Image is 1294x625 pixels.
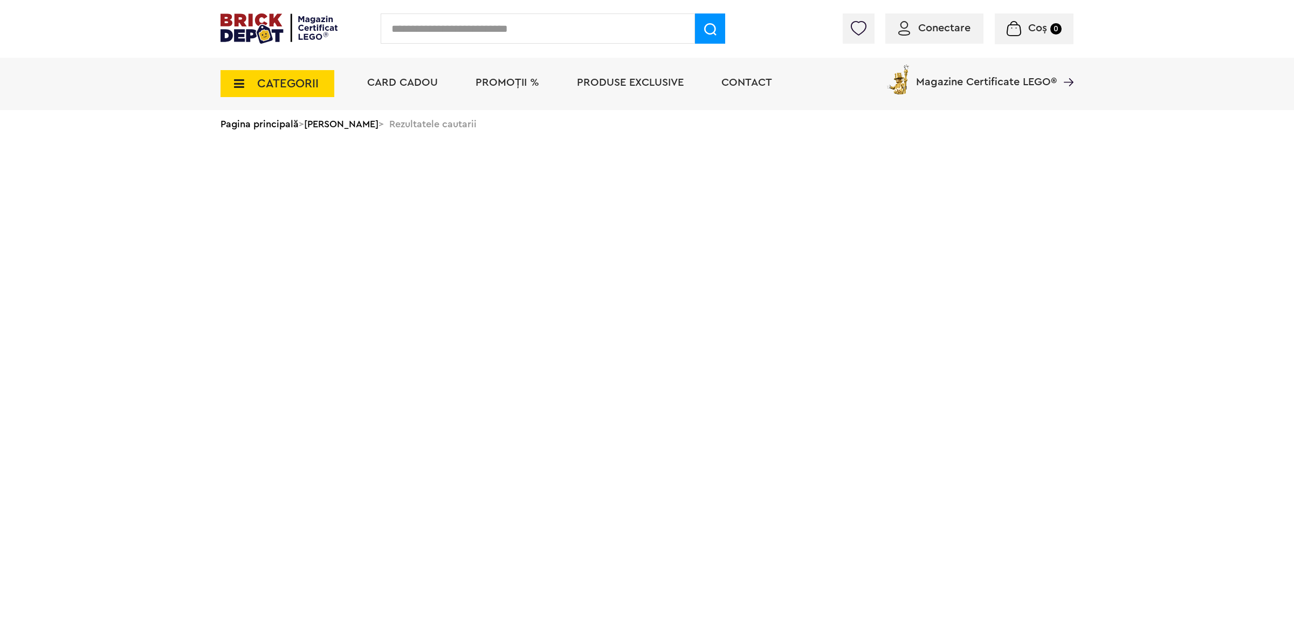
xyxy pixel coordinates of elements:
a: Contact [721,77,772,88]
a: Magazine Certificate LEGO® [1057,63,1073,73]
a: Card Cadou [367,77,438,88]
a: Produse exclusive [577,77,684,88]
a: PROMOȚII % [476,77,539,88]
a: [PERSON_NAME] [304,119,378,129]
div: > > Rezultatele cautarii [221,110,1073,138]
a: Pagina principală [221,119,299,129]
span: Magazine Certificate LEGO® [916,63,1057,87]
span: Coș [1028,23,1047,33]
a: Conectare [898,23,970,33]
small: 0 [1050,23,1062,35]
span: CATEGORII [257,78,319,90]
span: Conectare [918,23,970,33]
